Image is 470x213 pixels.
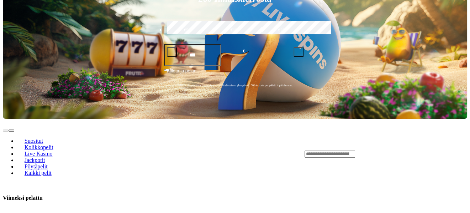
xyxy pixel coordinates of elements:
a: Kolikkopelit [17,142,60,153]
span: Pöytäpelit [22,163,51,169]
span: Live Kasino [22,151,56,157]
label: €250 [260,20,305,40]
span: Jackpotit [22,157,48,163]
span: Suositut [22,138,46,144]
span: Kaikki pelit [22,170,54,176]
a: Suositut [17,136,51,146]
button: plus icon [294,47,303,57]
a: Live Kasino [17,148,60,159]
button: prev slide [3,130,9,132]
span: € [170,67,172,71]
span: Talleta ja pelaa [166,67,196,80]
label: €150 [212,20,257,40]
input: Search [305,151,355,158]
span: € [243,48,245,55]
span: Kolikkopelit [22,144,56,150]
button: next slide [9,130,14,132]
button: minus icon [167,47,177,57]
button: Talleta ja pelaa [164,67,306,81]
h3: Viimeksi pelattu [3,194,43,201]
nav: Lobby [3,126,290,182]
label: €50 [165,20,210,40]
header: Lobby [3,119,467,189]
